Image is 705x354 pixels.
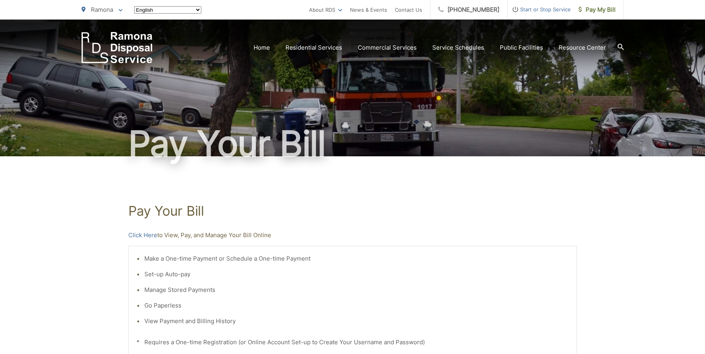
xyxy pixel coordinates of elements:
[134,6,201,14] select: Select a language
[254,43,270,52] a: Home
[144,270,569,279] li: Set-up Auto-pay
[286,43,342,52] a: Residential Services
[137,338,569,347] p: * Requires a One-time Registration (or Online Account Set-up to Create Your Username and Password)
[128,203,577,219] h1: Pay Your Bill
[144,285,569,295] li: Manage Stored Payments
[358,43,417,52] a: Commercial Services
[559,43,606,52] a: Resource Center
[579,5,616,14] span: Pay My Bill
[395,5,422,14] a: Contact Us
[309,5,342,14] a: About RDS
[128,231,157,240] a: Click Here
[91,6,113,13] span: Ramona
[144,254,569,263] li: Make a One-time Payment or Schedule a One-time Payment
[144,316,569,326] li: View Payment and Billing History
[432,43,484,52] a: Service Schedules
[500,43,543,52] a: Public Facilities
[350,5,387,14] a: News & Events
[82,32,153,63] a: EDCD logo. Return to the homepage.
[82,124,624,163] h1: Pay Your Bill
[128,231,577,240] p: to View, Pay, and Manage Your Bill Online
[144,301,569,310] li: Go Paperless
